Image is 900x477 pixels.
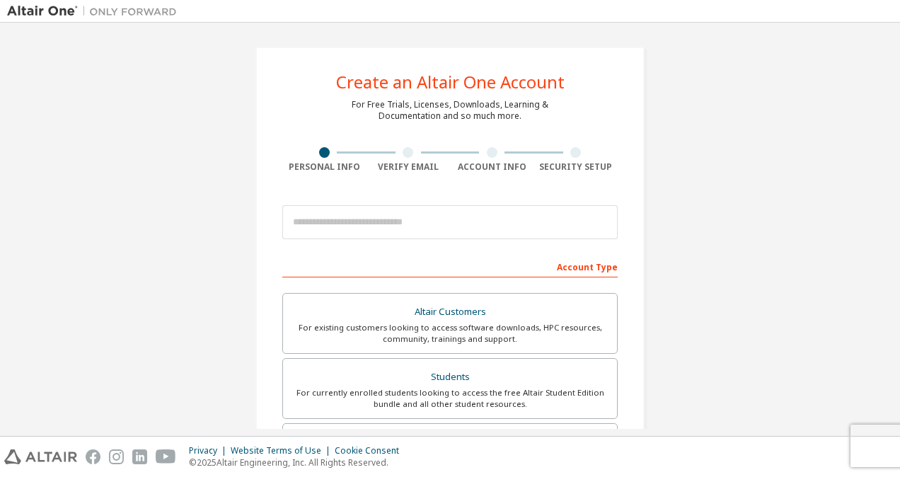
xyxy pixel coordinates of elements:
[292,387,608,410] div: For currently enrolled students looking to access the free Altair Student Edition bundle and all ...
[282,255,618,277] div: Account Type
[450,161,534,173] div: Account Info
[336,74,565,91] div: Create an Altair One Account
[156,449,176,464] img: youtube.svg
[292,322,608,345] div: For existing customers looking to access software downloads, HPC resources, community, trainings ...
[4,449,77,464] img: altair_logo.svg
[189,456,408,469] p: © 2025 Altair Engineering, Inc. All Rights Reserved.
[282,161,367,173] div: Personal Info
[335,445,408,456] div: Cookie Consent
[86,449,100,464] img: facebook.svg
[231,445,335,456] div: Website Terms of Use
[534,161,618,173] div: Security Setup
[109,449,124,464] img: instagram.svg
[367,161,451,173] div: Verify Email
[132,449,147,464] img: linkedin.svg
[352,99,548,122] div: For Free Trials, Licenses, Downloads, Learning & Documentation and so much more.
[292,367,608,387] div: Students
[7,4,184,18] img: Altair One
[292,302,608,322] div: Altair Customers
[189,445,231,456] div: Privacy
